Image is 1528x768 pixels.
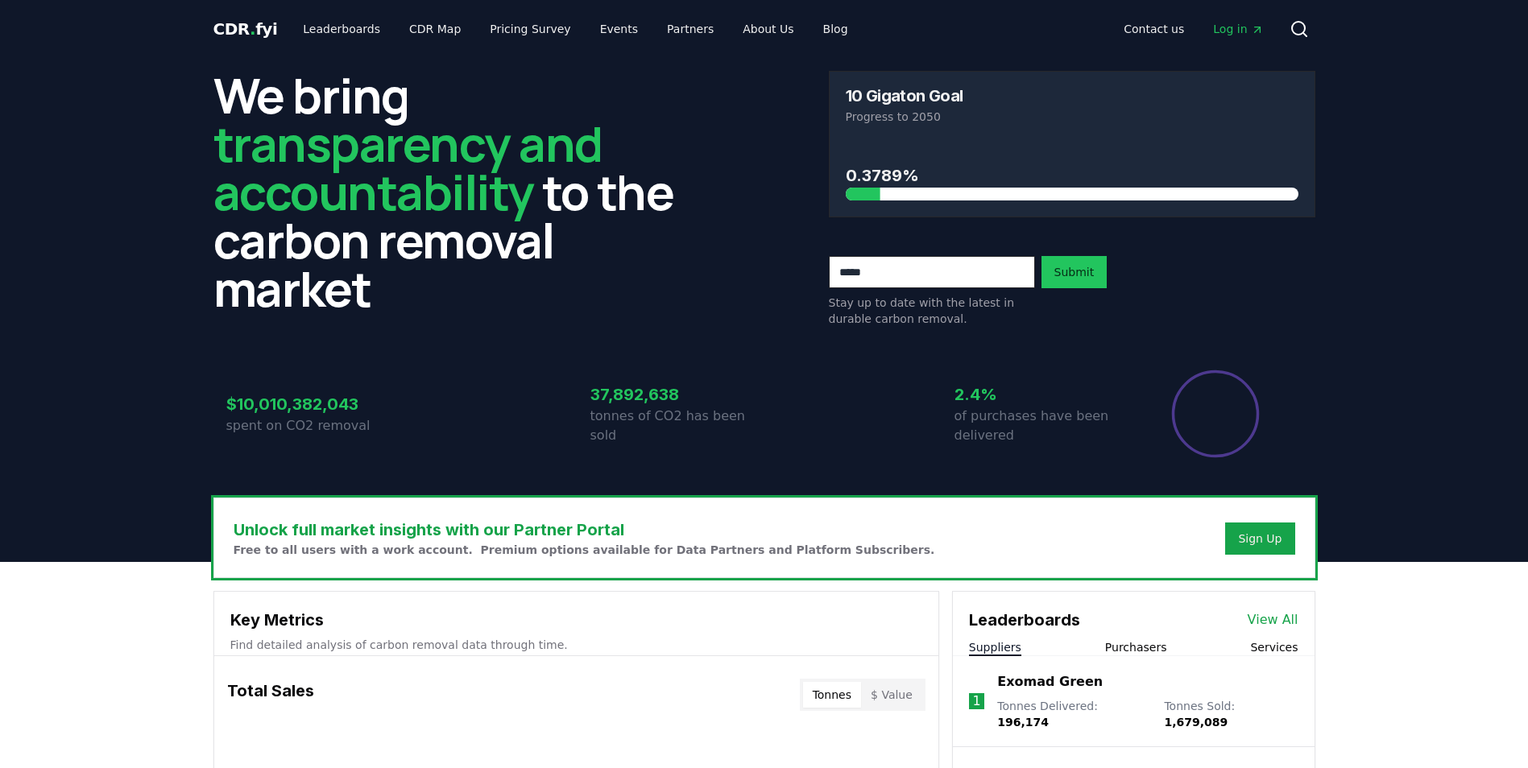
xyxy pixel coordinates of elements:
[477,14,583,43] a: Pricing Survey
[226,392,400,416] h3: $10,010,382,043
[654,14,727,43] a: Partners
[997,672,1103,692] a: Exomad Green
[846,163,1298,188] h3: 0.3789%
[846,109,1298,125] p: Progress to 2050
[1200,14,1276,43] a: Log in
[730,14,806,43] a: About Us
[972,692,980,711] p: 1
[1111,14,1276,43] nav: Main
[227,679,314,711] h3: Total Sales
[1041,256,1108,288] button: Submit
[396,14,474,43] a: CDR Map
[590,382,764,407] h3: 37,892,638
[226,416,400,436] p: spent on CO2 removal
[290,14,393,43] a: Leaderboards
[590,407,764,445] p: tonnes of CO2 has been sold
[1213,21,1263,37] span: Log in
[954,382,1128,407] h3: 2.4%
[1248,610,1298,630] a: View All
[829,295,1035,327] p: Stay up to date with the latest in durable carbon removal.
[1250,639,1298,655] button: Services
[954,407,1128,445] p: of purchases have been delivered
[803,682,861,708] button: Tonnes
[1105,639,1167,655] button: Purchasers
[997,698,1148,730] p: Tonnes Delivered :
[1111,14,1197,43] a: Contact us
[213,71,700,312] h2: We bring to the carbon removal market
[234,518,935,542] h3: Unlock full market insights with our Partner Portal
[969,608,1080,632] h3: Leaderboards
[213,18,278,40] a: CDR.fyi
[1170,369,1261,459] div: Percentage of sales delivered
[230,637,922,653] p: Find detailed analysis of carbon removal data through time.
[230,608,922,632] h3: Key Metrics
[250,19,255,39] span: .
[1238,531,1282,547] a: Sign Up
[1164,698,1298,730] p: Tonnes Sold :
[587,14,651,43] a: Events
[810,14,861,43] a: Blog
[969,639,1021,655] button: Suppliers
[234,542,935,558] p: Free to all users with a work account. Premium options available for Data Partners and Platform S...
[290,14,860,43] nav: Main
[213,110,603,225] span: transparency and accountability
[213,19,278,39] span: CDR fyi
[997,716,1049,729] span: 196,174
[1164,716,1228,729] span: 1,679,089
[1225,522,1294,555] button: Sign Up
[861,682,922,708] button: $ Value
[846,88,963,104] h3: 10 Gigaton Goal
